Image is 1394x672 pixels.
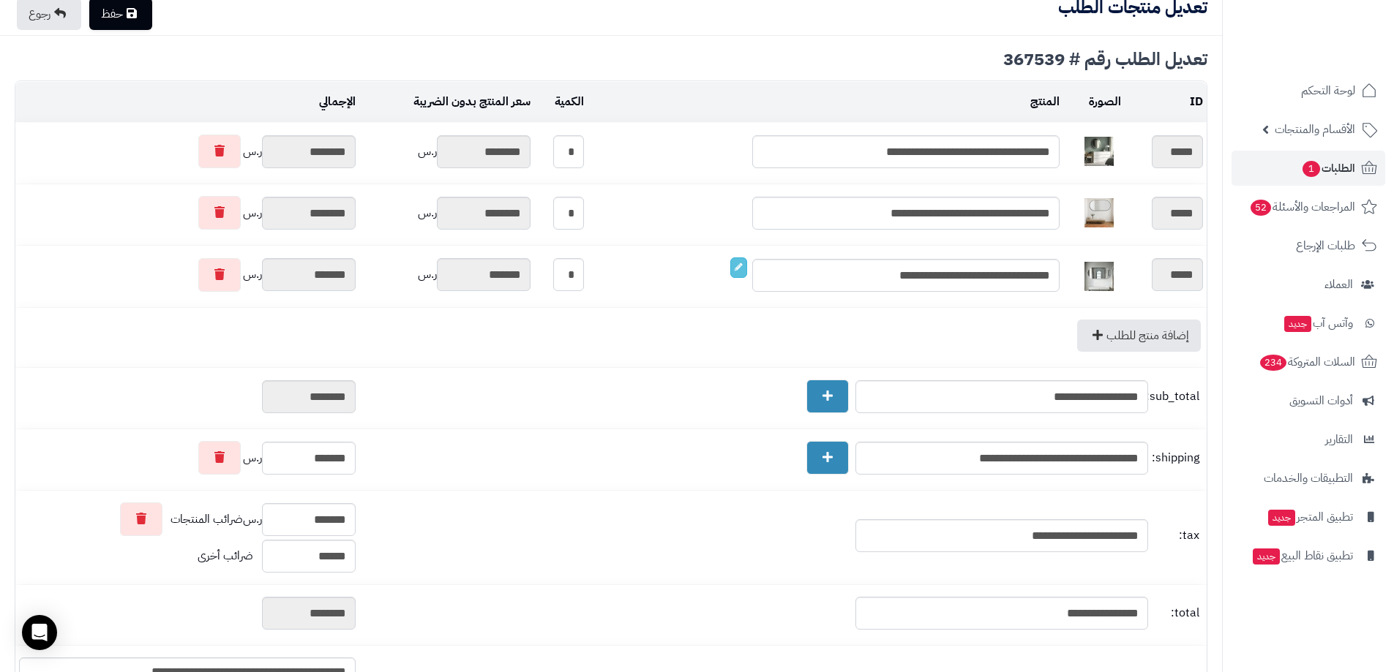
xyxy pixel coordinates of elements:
[1253,548,1280,565] span: جديد
[534,82,588,122] td: الكمية
[1249,197,1355,217] span: المراجعات والأسئلة
[19,502,356,536] div: ر.س
[1084,198,1114,227] img: 1753786237-1-40x40.jpg
[1152,527,1199,544] span: tax:
[1084,137,1114,166] img: 1746709299-1702541934053-68567865785768-1000x1000-40x40.jpg
[1251,545,1353,566] span: تطبيق نقاط البيع
[19,441,356,475] div: ر.س
[19,258,356,292] div: ر.س
[1259,352,1355,372] span: السلات المتروكة
[1325,429,1353,450] span: التقارير
[1268,510,1295,526] span: جديد
[1152,605,1199,622] span: total:
[1232,228,1385,263] a: طلبات الإرجاع
[1303,161,1320,177] span: 1
[1296,235,1355,256] span: طلبات الإرجاع
[1084,262,1114,291] img: 1753183096-1-40x40.jpg
[1232,73,1385,108] a: لوحة التحكم
[1232,499,1385,535] a: تطبيق المتجرجديد
[1289,390,1353,411] span: أدوات التسويق
[363,197,531,230] div: ر.س
[1284,316,1311,332] span: جديد
[1232,461,1385,496] a: التطبيقات والخدمات
[15,82,359,122] td: الإجمالي
[363,258,531,291] div: ر.س
[1152,388,1199,405] span: sub_total:
[1232,151,1385,186] a: الطلبات1
[170,511,243,528] span: ضرائب المنتجات
[1232,189,1385,224] a: المراجعات والأسئلة52
[1283,313,1353,333] span: وآتس آب
[1232,267,1385,302] a: العملاء
[1260,355,1286,371] span: 234
[22,615,57,650] div: Open Intercom Messenger
[1267,507,1353,527] span: تطبيق المتجر
[1251,200,1271,216] span: 52
[19,135,356,168] div: ر.س
[1232,344,1385,380] a: السلات المتروكة234
[1125,82,1207,122] td: ID
[1324,274,1353,295] span: العملاء
[1264,468,1353,488] span: التطبيقات والخدمات
[359,82,534,122] td: سعر المنتج بدون الضريبة
[19,196,356,230] div: ر.س
[1301,80,1355,101] span: لوحة التحكم
[1152,450,1199,467] span: shipping:
[588,82,1063,122] td: المنتج
[1232,306,1385,341] a: وآتس آبجديد
[1232,538,1385,573] a: تطبيق نقاط البيعجديد
[1301,158,1355,178] span: الطلبات
[1275,119,1355,140] span: الأقسام والمنتجات
[363,135,531,168] div: ر.س
[1232,383,1385,418] a: أدوات التسويق
[15,50,1207,68] div: تعديل الطلب رقم # 367539
[198,547,253,565] span: ضرائب أخرى
[1232,422,1385,457] a: التقارير
[1063,82,1125,122] td: الصورة
[1077,320,1201,352] a: إضافة منتج للطلب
